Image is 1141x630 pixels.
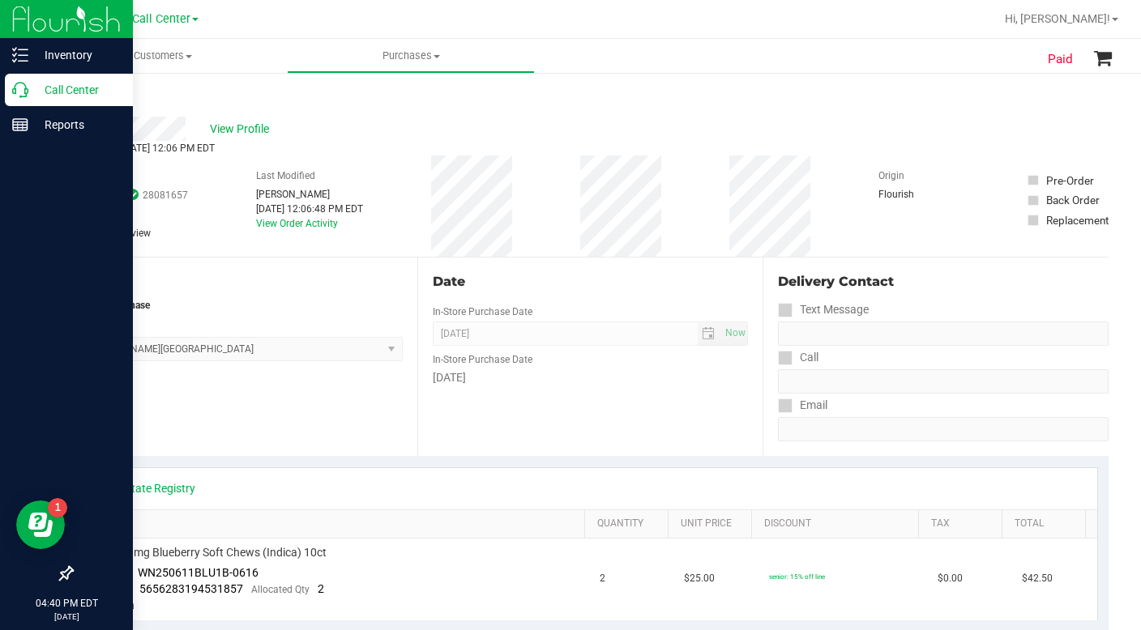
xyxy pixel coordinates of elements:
[71,143,215,154] span: Completed [DATE] 12:06 PM EDT
[600,571,605,586] span: 2
[778,321,1109,346] input: Format: (999) 999-9999
[938,571,963,586] span: $0.00
[778,369,1109,394] input: Format: (999) 999-9999
[318,582,324,595] span: 2
[7,611,126,623] p: [DATE]
[1005,12,1110,25] span: Hi, [PERSON_NAME]!
[1046,212,1109,228] div: Replacement
[39,39,287,73] a: Customers
[288,49,534,63] span: Purchases
[256,168,315,183] label: Last Modified
[12,82,28,98] inline-svg: Call Center
[778,394,827,417] label: Email
[251,584,310,595] span: Allocated Qty
[28,80,126,100] p: Call Center
[1015,517,1079,530] a: Total
[778,298,869,321] label: Text Message
[7,596,126,611] p: 04:40 PM EDT
[684,571,715,586] span: $25.00
[769,573,825,581] span: senior: 15% off line
[93,545,327,560] span: WNA 10mg Blueberry Soft Chews (Indica) 10ct
[433,304,532,319] label: In-Store Purchase Date
[28,115,126,134] p: Reports
[132,12,190,26] span: Call Center
[1022,571,1053,586] span: $42.50
[256,202,363,216] div: [DATE] 12:06:48 PM EDT
[433,352,532,367] label: In-Store Purchase Date
[256,218,338,229] a: View Order Activity
[39,49,287,63] span: Customers
[931,517,995,530] a: Tax
[1046,172,1094,189] div: Pre-Order
[138,566,259,579] span: WN250611BLU1B-0616
[1048,50,1073,69] span: Paid
[681,517,745,530] a: Unit Price
[98,480,195,496] a: View State Registry
[433,272,749,292] div: Date
[16,500,65,549] iframe: Resource center
[597,517,661,530] a: Quantity
[778,272,1109,292] div: Delivery Contact
[143,188,188,202] span: 28081657
[127,187,139,202] span: In Sync
[878,168,904,183] label: Origin
[764,517,912,530] a: Discount
[12,47,28,63] inline-svg: Inventory
[878,187,959,202] div: Flourish
[256,187,363,202] div: [PERSON_NAME]
[139,582,243,595] span: 5656283194531857
[433,369,749,386] div: [DATE]
[778,346,818,369] label: Call
[28,45,126,65] p: Inventory
[48,498,67,517] iframe: Resource center unread badge
[96,517,578,530] a: SKU
[210,121,275,138] span: View Profile
[287,39,535,73] a: Purchases
[1046,192,1100,208] div: Back Order
[12,117,28,133] inline-svg: Reports
[71,272,403,292] div: Location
